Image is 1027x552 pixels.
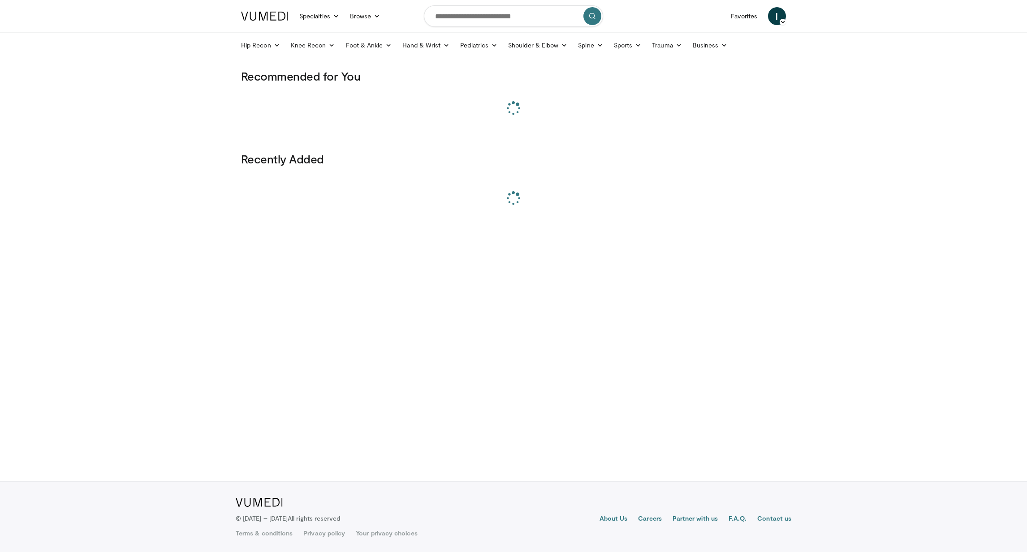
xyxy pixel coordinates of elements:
[725,7,763,25] a: Favorites
[241,152,786,166] h3: Recently Added
[288,514,340,522] span: All rights reserved
[455,36,503,54] a: Pediatrics
[356,529,417,538] a: Your privacy choices
[729,514,747,525] a: F.A.Q.
[397,36,455,54] a: Hand & Wrist
[687,36,733,54] a: Business
[600,514,628,525] a: About Us
[236,498,283,507] img: VuMedi Logo
[345,7,386,25] a: Browse
[503,36,573,54] a: Shoulder & Elbow
[757,514,791,525] a: Contact us
[768,7,786,25] a: I
[673,514,718,525] a: Partner with us
[241,12,289,21] img: VuMedi Logo
[303,529,345,538] a: Privacy policy
[285,36,341,54] a: Knee Recon
[341,36,397,54] a: Foot & Ankle
[236,514,341,523] p: © [DATE] – [DATE]
[424,5,603,27] input: Search topics, interventions
[647,36,687,54] a: Trauma
[241,69,786,83] h3: Recommended for You
[638,514,662,525] a: Careers
[236,529,293,538] a: Terms & conditions
[608,36,647,54] a: Sports
[573,36,608,54] a: Spine
[294,7,345,25] a: Specialties
[236,36,285,54] a: Hip Recon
